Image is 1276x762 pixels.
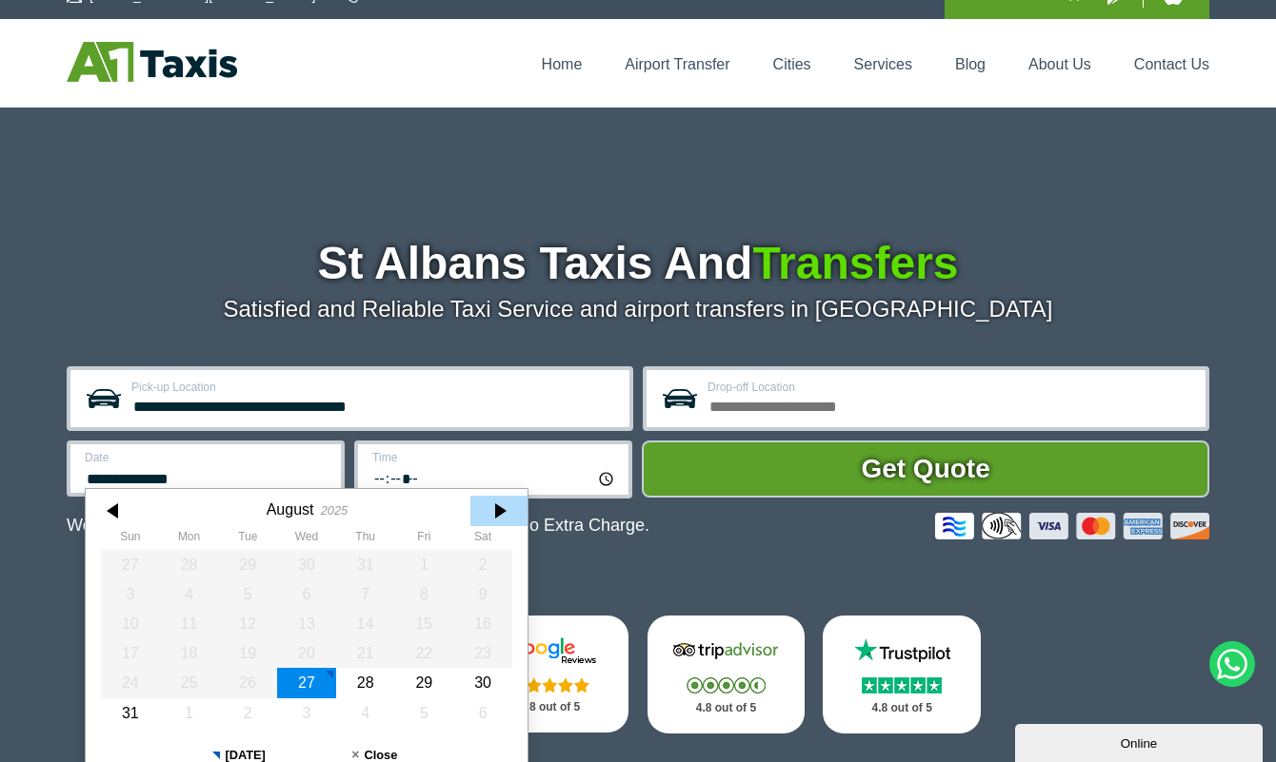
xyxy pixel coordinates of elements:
[372,452,617,463] label: Time
[101,609,160,638] div: 10 August 2025
[277,668,336,697] div: 27 August 2025
[218,550,277,579] div: 29 July 2025
[160,550,219,579] div: 28 July 2025
[510,677,589,693] img: Stars
[453,609,512,638] div: 16 August 2025
[218,530,277,549] th: Tuesday
[218,698,277,728] div: 02 September 2025
[395,579,454,609] div: 08 August 2025
[854,56,912,72] a: Services
[277,579,336,609] div: 06 August 2025
[336,698,395,728] div: 04 September 2025
[471,615,629,733] a: Google Stars 4.8 out of 5
[218,668,277,697] div: 26 August 2025
[431,516,649,535] span: The Car at No Extra Charge.
[395,638,454,668] div: 22 August 2025
[823,615,981,733] a: Trustpilot Stars 4.8 out of 5
[336,530,395,549] th: Thursday
[101,698,160,728] div: 31 August 2025
[277,638,336,668] div: 20 August 2025
[67,296,1209,322] p: Satisfied and Reliable Taxi Service and airport transfers in [GEOGRAPHIC_DATA]
[395,668,454,697] div: 29 August 2025
[218,579,277,609] div: 05 August 2025
[160,668,219,697] div: 25 August 2025
[67,241,1209,286] h1: St Albans Taxis And
[492,695,608,719] p: 4.8 out of 5
[160,609,219,638] div: 11 August 2025
[1015,720,1266,762] iframe: chat widget
[642,440,1209,498] button: Get Quote
[277,698,336,728] div: 03 September 2025
[321,503,348,518] div: 2025
[67,42,237,82] img: A1 Taxis St Albans LTD
[542,56,583,72] a: Home
[862,677,942,694] img: Stars
[336,579,395,609] div: 07 August 2025
[493,636,608,665] img: Google
[267,500,314,518] div: August
[85,452,329,463] label: Date
[453,638,512,668] div: 23 August 2025
[1028,56,1091,72] a: About Us
[218,638,277,668] div: 19 August 2025
[844,696,960,720] p: 4.8 out of 5
[160,698,219,728] div: 01 September 2025
[708,381,1194,393] label: Drop-off Location
[131,381,618,393] label: Pick-up Location
[395,550,454,579] div: 01 August 2025
[935,513,1209,539] img: Credit And Debit Cards
[277,550,336,579] div: 30 July 2025
[160,638,219,668] div: 18 August 2025
[336,638,395,668] div: 21 August 2025
[395,609,454,638] div: 15 August 2025
[453,698,512,728] div: 06 September 2025
[101,668,160,697] div: 24 August 2025
[648,615,806,733] a: Tripadvisor Stars 4.8 out of 5
[277,530,336,549] th: Wednesday
[453,668,512,697] div: 30 August 2025
[336,668,395,697] div: 28 August 2025
[101,530,160,549] th: Sunday
[336,550,395,579] div: 31 July 2025
[668,636,783,665] img: Tripadvisor
[277,609,336,638] div: 13 August 2025
[1134,56,1209,72] a: Contact Us
[687,677,766,694] img: Stars
[395,698,454,728] div: 05 September 2025
[160,579,219,609] div: 04 August 2025
[845,636,959,665] img: Trustpilot
[453,550,512,579] div: 02 August 2025
[453,530,512,549] th: Saturday
[101,579,160,609] div: 03 August 2025
[67,516,649,536] p: We Now Accept Card & Contactless Payment In
[336,609,395,638] div: 14 August 2025
[395,530,454,549] th: Friday
[218,609,277,638] div: 12 August 2025
[752,238,958,288] span: Transfers
[160,530,219,549] th: Monday
[453,579,512,609] div: 09 August 2025
[101,638,160,668] div: 17 August 2025
[955,56,986,72] a: Blog
[668,696,785,720] p: 4.8 out of 5
[773,56,811,72] a: Cities
[625,56,729,72] a: Airport Transfer
[101,550,160,579] div: 27 July 2025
